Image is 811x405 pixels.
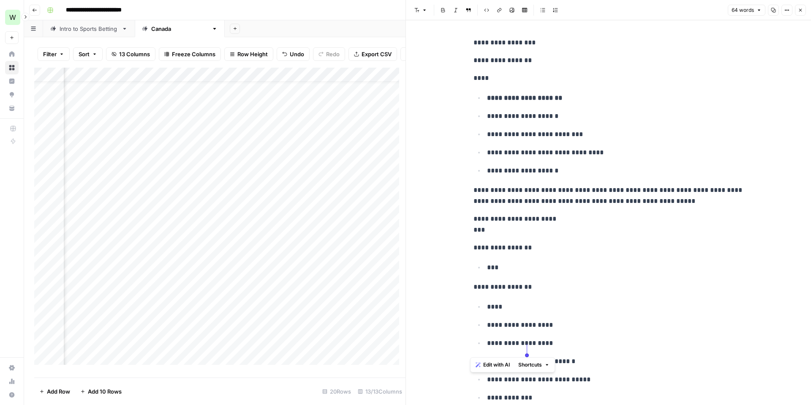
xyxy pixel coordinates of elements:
span: Row Height [237,50,268,58]
button: Add Row [34,385,75,398]
span: Filter [43,50,57,58]
button: Export CSV [348,47,397,61]
a: Your Data [5,101,19,115]
button: Add 10 Rows [75,385,127,398]
span: Sort [79,50,90,58]
a: Settings [5,361,19,375]
button: Shortcuts [515,359,553,370]
a: Usage [5,375,19,388]
div: 13/13 Columns [354,385,405,398]
button: 13 Columns [106,47,155,61]
button: Freeze Columns [159,47,221,61]
a: Opportunities [5,88,19,101]
span: 13 Columns [119,50,150,58]
span: Redo [326,50,340,58]
span: Add 10 Rows [88,387,122,396]
button: Row Height [224,47,273,61]
span: W [9,12,16,22]
div: Intro to Sports Betting [60,25,118,33]
a: Home [5,47,19,61]
button: Help + Support [5,388,19,402]
button: Filter [38,47,70,61]
button: Redo [313,47,345,61]
a: [GEOGRAPHIC_DATA] [135,20,225,37]
div: [GEOGRAPHIC_DATA] [151,25,208,33]
span: Shortcuts [518,361,542,369]
a: Intro to Sports Betting [43,20,135,37]
span: Undo [290,50,304,58]
button: Edit with AI [472,359,513,370]
span: Freeze Columns [172,50,215,58]
span: Export CSV [362,50,392,58]
button: 64 words [728,5,765,16]
span: Edit with AI [483,361,510,369]
button: Undo [277,47,310,61]
div: 20 Rows [319,385,354,398]
a: Insights [5,74,19,88]
span: Add Row [47,387,70,396]
a: Browse [5,61,19,74]
span: 64 words [732,6,754,14]
button: Workspace: Workspace1 [5,7,19,28]
button: Sort [73,47,103,61]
